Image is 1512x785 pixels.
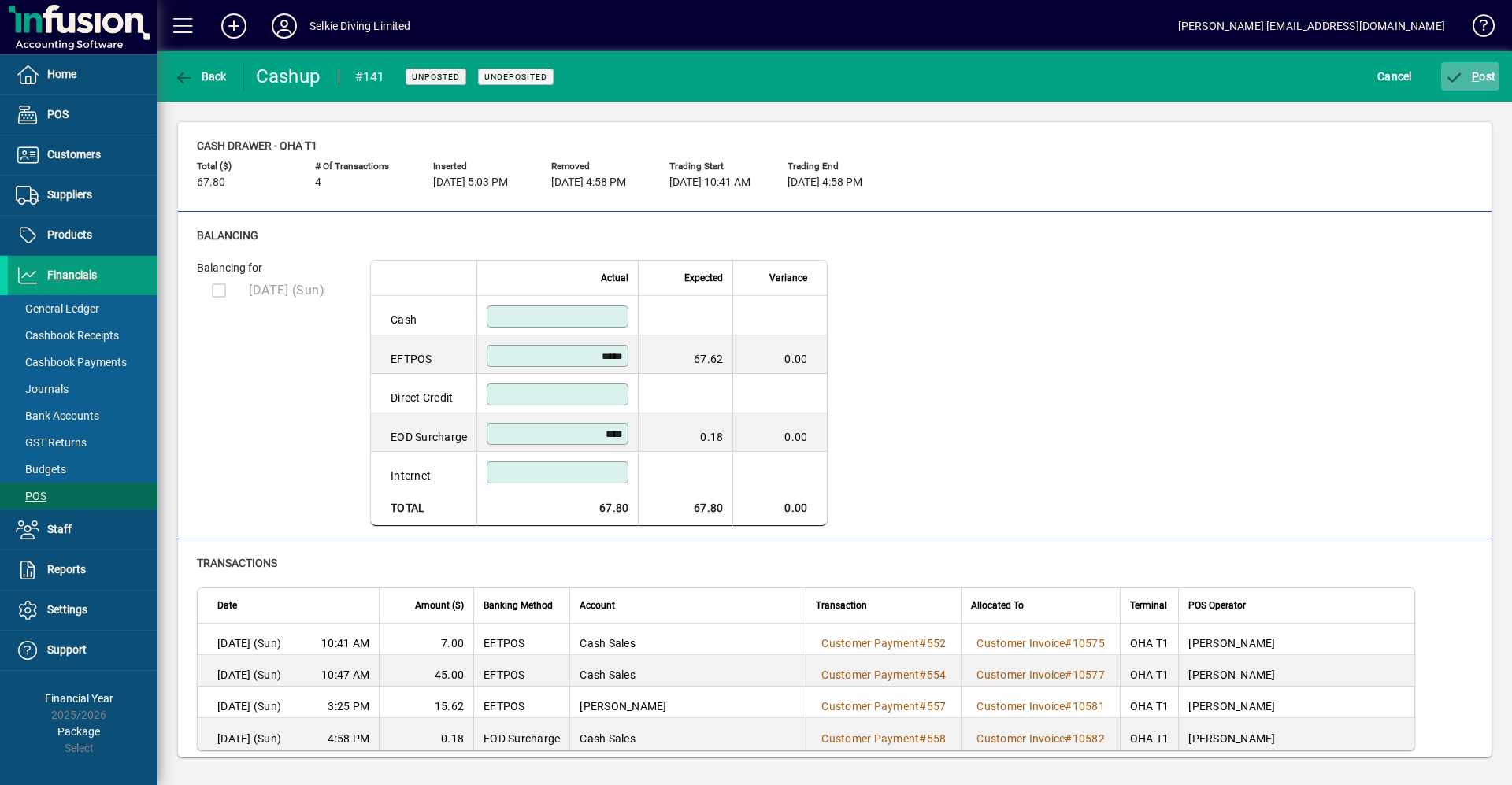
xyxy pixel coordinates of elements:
a: Journals [8,376,157,402]
td: 67.80 [638,491,732,526]
td: Total [371,491,476,526]
span: Staff [47,523,72,535]
td: Direct Credit [371,374,476,413]
button: Cancel [1373,62,1416,91]
span: Bank Accounts [16,409,99,422]
span: [DATE] 10:41 AM [669,176,750,189]
span: Transactions [197,557,277,569]
td: EFTPOS [473,687,569,718]
a: Customers [8,135,157,175]
td: [PERSON_NAME] [1178,655,1414,687]
a: Support [8,631,157,670]
span: Cancel [1377,64,1412,89]
span: 557 [927,700,947,713]
span: # [1065,732,1072,745]
a: GST Returns [8,429,157,456]
span: # [919,700,926,713]
span: Settings [47,603,87,616]
a: Customer Payment#558 [816,730,951,747]
span: P [1472,70,1479,83]
span: Cash drawer - OHA T1 [197,139,317,152]
a: Bank Accounts [8,402,157,429]
span: Financial Year [45,692,113,705]
span: 3:25 PM [328,698,369,714]
a: Suppliers [8,176,157,215]
span: Unposted [412,72,460,82]
span: 10577 [1073,668,1105,681]
span: # [919,732,926,745]
a: Customer Payment#557 [816,698,951,715]
span: Customers [47,148,101,161]
a: POS [8,483,157,509]
span: Home [47,68,76,80]
span: 4 [315,176,321,189]
button: Back [170,62,231,91]
a: Reports [8,550,157,590]
td: 67.80 [476,491,638,526]
span: # [919,637,926,650]
span: Customer Payment [821,668,919,681]
td: Cash Sales [569,655,806,687]
span: POS [47,108,69,120]
a: Customer Payment#552 [816,635,951,652]
span: Customer Payment [821,700,919,713]
td: OHA T1 [1120,687,1179,718]
td: EFTPOS [473,655,569,687]
span: POS Operator [1188,597,1246,614]
a: General Ledger [8,295,157,322]
a: Settings [8,591,157,630]
td: [PERSON_NAME] [1178,687,1414,718]
span: Date [217,597,237,614]
span: # [1065,637,1072,650]
span: # [1065,668,1072,681]
span: Customer Payment [821,732,919,745]
span: Trading start [669,161,764,172]
td: [PERSON_NAME] [1178,624,1414,655]
span: Package [57,725,100,738]
td: Internet [371,452,476,491]
span: Total ($) [197,161,291,172]
span: Customer Invoice [976,700,1065,713]
a: Cashbook Payments [8,349,157,376]
td: 67.62 [638,335,732,375]
span: [DATE] (Sun) [249,283,324,298]
td: 15.62 [379,687,473,718]
span: Customer Invoice [976,668,1065,681]
td: EFTPOS [473,624,569,655]
span: 10:47 AM [321,667,369,683]
a: Knowledge Base [1461,3,1492,54]
a: Budgets [8,456,157,483]
span: Trading end [787,161,882,172]
td: [PERSON_NAME] [569,687,806,718]
span: [DATE] 4:58 PM [551,176,626,189]
span: Variance [769,269,807,287]
span: [DATE] 5:03 PM [433,176,508,189]
span: Inserted [433,161,528,172]
td: [PERSON_NAME] [1178,718,1414,750]
td: 0.00 [732,413,827,453]
span: 10581 [1073,700,1105,713]
td: 45.00 [379,655,473,687]
span: 10582 [1073,732,1105,745]
span: Undeposited [484,72,547,82]
a: Customer Invoice#10582 [971,730,1110,747]
td: 0.18 [379,718,473,750]
span: ost [1445,70,1496,83]
span: Journals [16,383,69,395]
span: Back [174,70,227,83]
a: Customer Payment#554 [816,666,951,683]
span: General Ledger [16,302,99,315]
span: Removed [551,161,646,172]
span: Balancing [197,229,258,242]
button: Profile [259,12,309,40]
span: POS [16,490,46,502]
a: Customer Invoice#10575 [971,635,1110,652]
td: EFTPOS [371,335,476,375]
td: Cash [371,296,476,335]
td: EOD Surcharge [371,413,476,453]
div: #141 [355,65,385,90]
span: [DATE] (Sun) [217,731,281,746]
span: [DATE] (Sun) [217,667,281,683]
a: Cashbook Receipts [8,322,157,349]
span: Suppliers [47,188,92,201]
